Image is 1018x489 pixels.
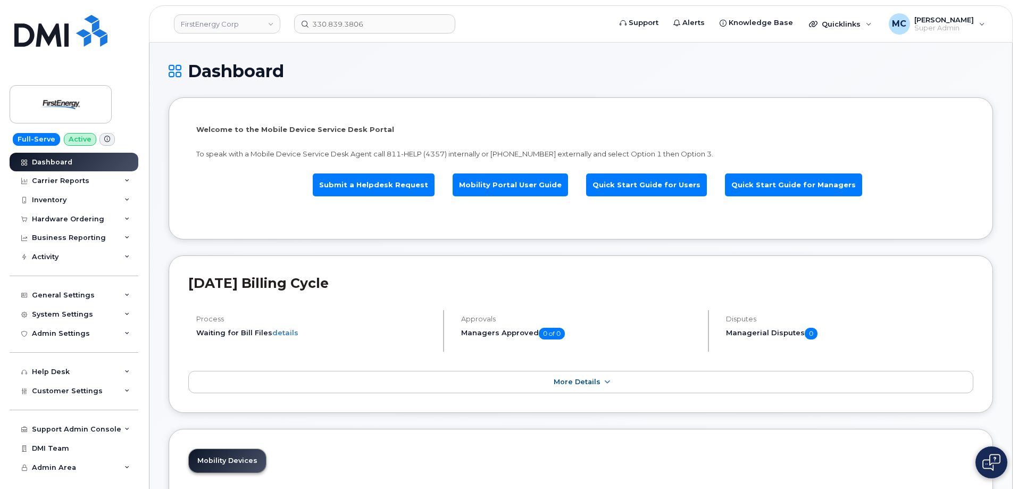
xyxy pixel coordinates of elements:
span: 0 of 0 [539,328,565,339]
span: More Details [554,378,600,386]
a: Mobility Devices [189,449,266,473]
a: Mobility Portal User Guide [453,173,568,196]
h4: Approvals [461,315,699,323]
p: Welcome to the Mobile Device Service Desk Portal [196,125,965,135]
span: 0 [805,328,817,339]
a: Quick Start Guide for Users [586,173,707,196]
a: Quick Start Guide for Managers [725,173,862,196]
h5: Managers Approved [461,328,699,339]
a: details [272,328,298,337]
h1: Dashboard [169,62,993,80]
h5: Managerial Disputes [726,328,973,339]
p: To speak with a Mobile Device Service Desk Agent call 811-HELP (4357) internally or [PHONE_NUMBER... [196,149,965,159]
h4: Process [196,315,434,323]
a: Submit a Helpdesk Request [313,173,435,196]
li: Waiting for Bill Files [196,328,434,338]
h4: Disputes [726,315,973,323]
h2: [DATE] Billing Cycle [188,275,973,291]
img: Open chat [982,454,1000,471]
